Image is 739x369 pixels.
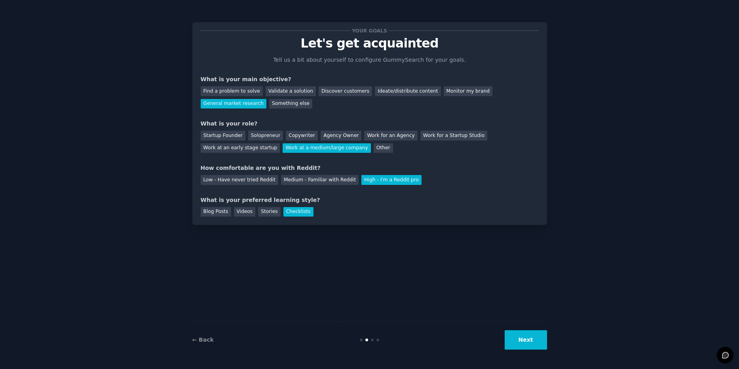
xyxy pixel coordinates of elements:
[364,131,417,141] div: Work for an Agency
[286,131,318,141] div: Copywriter
[201,36,539,50] p: Let's get acquainted
[201,207,231,217] div: Blog Posts
[201,131,245,141] div: Startup Founder
[505,330,547,350] button: Next
[281,175,359,185] div: Medium - Familiar with Reddit
[270,56,469,64] p: Tell us a bit about yourself to configure GummySearch for your goals.
[201,75,539,84] div: What is your main objective?
[201,120,539,128] div: What is your role?
[319,86,372,96] div: Discover customers
[258,207,280,217] div: Stories
[248,131,283,141] div: Solopreneur
[192,337,214,343] a: ← Back
[201,99,267,109] div: General market research
[201,86,263,96] div: Find a problem to solve
[420,131,487,141] div: Work for a Startup Studio
[234,207,256,217] div: Videos
[283,143,370,153] div: Work at a medium/large company
[201,175,278,185] div: Low - Have never tried Reddit
[374,143,393,153] div: Other
[269,99,312,109] div: Something else
[201,164,539,172] div: How comfortable are you with Reddit?
[201,143,280,153] div: Work at an early stage startup
[361,175,422,185] div: High - I'm a Reddit pro
[283,207,313,217] div: Checklists
[375,86,441,96] div: Ideate/distribute content
[444,86,492,96] div: Monitor my brand
[351,27,389,35] span: Your goals
[201,196,539,204] div: What is your preferred learning style?
[266,86,316,96] div: Validate a solution
[321,131,361,141] div: Agency Owner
